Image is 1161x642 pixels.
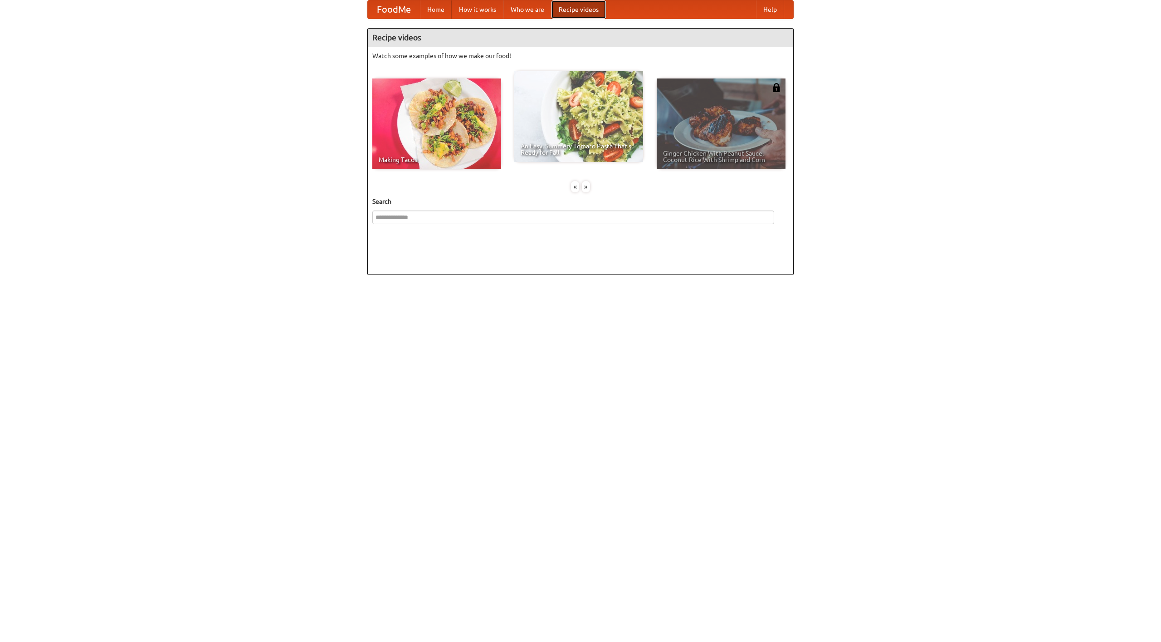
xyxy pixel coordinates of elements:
div: » [582,181,590,192]
img: 483408.png [772,83,781,92]
span: An Easy, Summery Tomato Pasta That's Ready for Fall [521,143,637,156]
span: Making Tacos [379,157,495,163]
h5: Search [372,197,789,206]
a: FoodMe [368,0,420,19]
p: Watch some examples of how we make our food! [372,51,789,60]
a: Home [420,0,452,19]
a: Help [756,0,784,19]
a: Who we are [503,0,551,19]
div: « [571,181,579,192]
a: Recipe videos [551,0,606,19]
a: How it works [452,0,503,19]
a: Making Tacos [372,78,501,169]
h4: Recipe videos [368,29,793,47]
a: An Easy, Summery Tomato Pasta That's Ready for Fall [514,71,643,162]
